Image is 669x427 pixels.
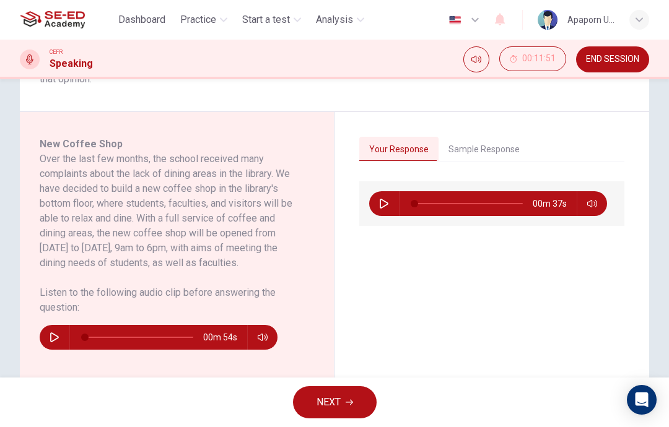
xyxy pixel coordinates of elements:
h1: Speaking [50,56,93,71]
h6: Listen to the following audio clip before answering the question : [40,285,299,315]
span: Dashboard [118,12,165,27]
button: Sample Response [439,137,530,163]
button: NEXT [293,386,377,418]
button: Start a test [237,9,306,31]
img: SE-ED Academy logo [20,7,85,32]
div: Apaporn U-khumpan [567,12,614,27]
div: Mute [463,46,489,72]
span: END SESSION [586,54,639,64]
span: 00m 37s [533,191,577,216]
h6: Over the last few months, the school received many complaints about the lack of dining areas in t... [40,152,299,270]
div: Open Intercom Messenger [627,385,657,415]
img: en [447,15,463,25]
img: Profile picture [538,10,557,30]
span: 00m 54s [203,325,247,350]
button: END SESSION [576,46,649,72]
span: Start a test [242,12,290,27]
div: basic tabs example [359,137,624,163]
button: 00:11:51 [499,46,566,71]
button: Analysis [311,9,369,31]
span: New Coffee Shop [40,138,123,150]
a: SE-ED Academy logo [20,7,113,32]
span: Analysis [316,12,353,27]
button: Practice [175,9,232,31]
button: Your Response [359,137,439,163]
div: Hide [499,46,566,72]
span: 00:11:51 [522,54,556,64]
span: Practice [180,12,216,27]
button: Dashboard [113,9,170,31]
span: NEXT [317,394,341,411]
span: CEFR [50,48,63,56]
